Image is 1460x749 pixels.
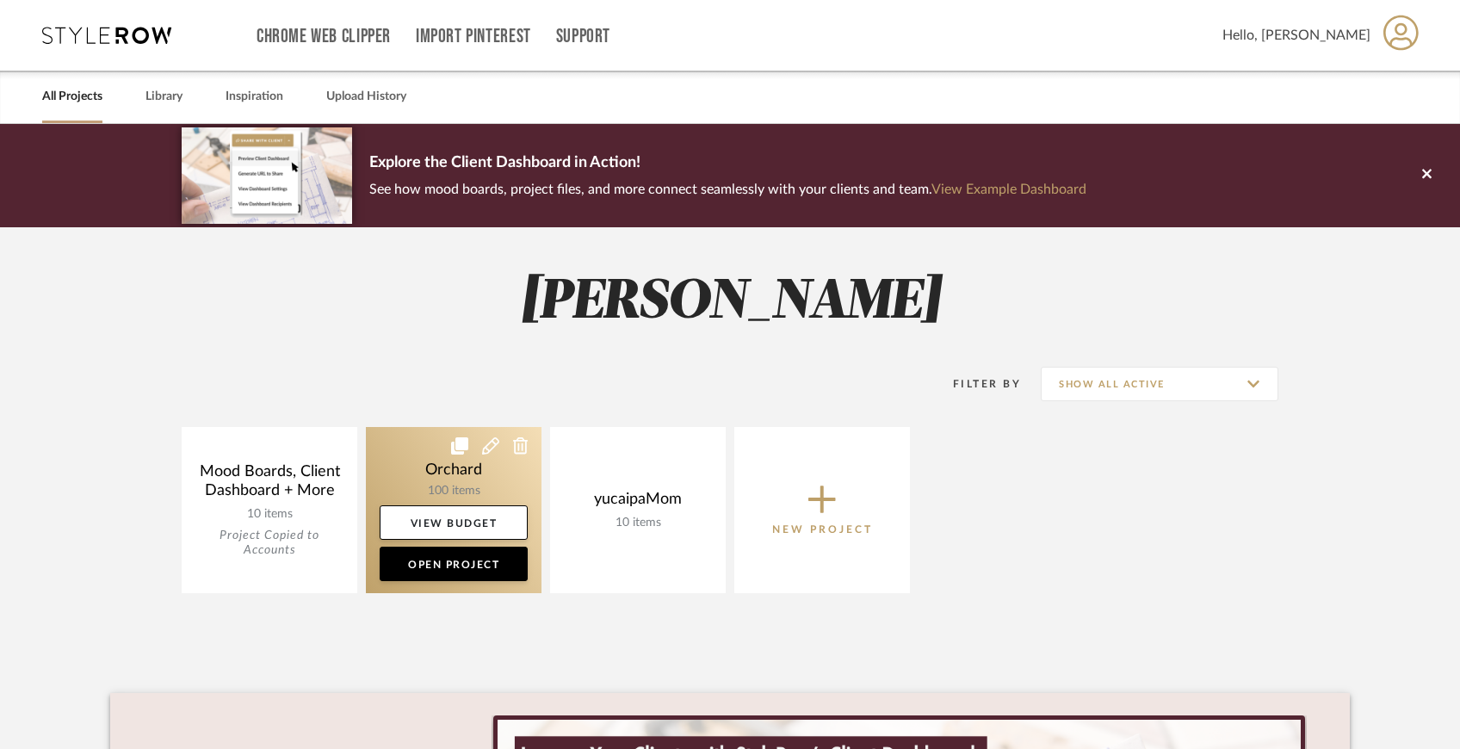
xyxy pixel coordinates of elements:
[416,29,531,44] a: Import Pinterest
[226,85,283,108] a: Inspiration
[931,375,1021,393] div: Filter By
[369,150,1086,177] p: Explore the Client Dashboard in Action!
[42,85,102,108] a: All Projects
[931,183,1086,196] a: View Example Dashboard
[380,505,528,540] a: View Budget
[110,270,1350,335] h2: [PERSON_NAME]
[195,462,343,507] div: Mood Boards, Client Dashboard + More
[1222,25,1370,46] span: Hello, [PERSON_NAME]
[380,547,528,581] a: Open Project
[257,29,391,44] a: Chrome Web Clipper
[556,29,610,44] a: Support
[182,127,352,223] img: d5d033c5-7b12-40c2-a960-1ecee1989c38.png
[772,521,873,538] p: New Project
[564,516,712,530] div: 10 items
[195,507,343,522] div: 10 items
[145,85,182,108] a: Library
[369,177,1086,201] p: See how mood boards, project files, and more connect seamlessly with your clients and team.
[564,490,712,516] div: yucaipaMom
[195,529,343,558] div: Project Copied to Accounts
[326,85,406,108] a: Upload History
[734,427,910,593] button: New Project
